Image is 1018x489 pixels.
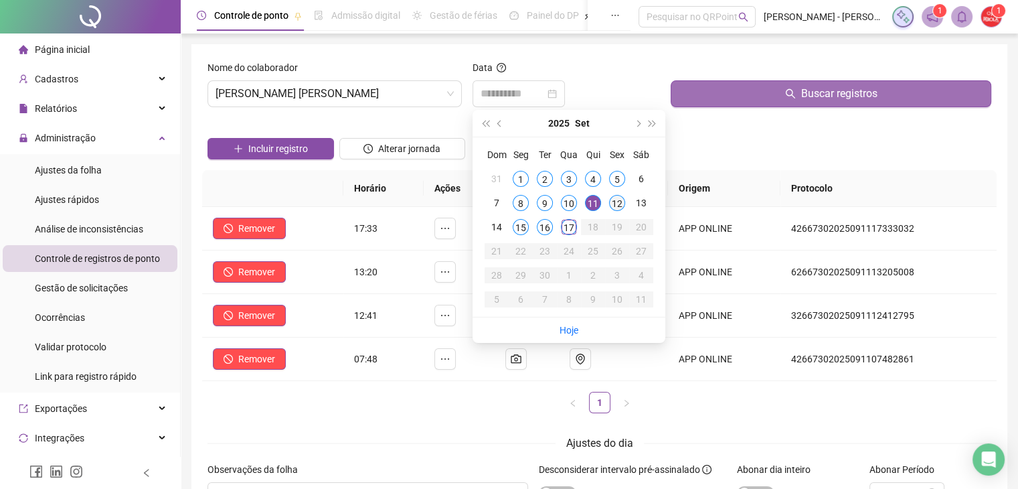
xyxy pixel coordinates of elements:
div: 8 [513,195,529,211]
div: Open Intercom Messenger [972,443,1005,476]
span: sun [412,11,422,20]
span: stop [224,354,233,364]
span: linkedin [50,465,63,478]
td: 32667302025091112412795 [780,294,997,338]
th: Sex [605,143,629,167]
li: Próxima página [616,392,637,413]
sup: 1 [933,4,946,17]
button: month panel [575,110,590,137]
td: 2025-09-18 [581,215,605,239]
button: Remover [213,348,286,370]
span: Admissão digital [331,10,400,21]
td: 2025-10-02 [581,263,605,287]
th: Seg [509,143,533,167]
span: Ocorrências [35,312,85,323]
td: 2025-09-19 [605,215,629,239]
div: 3 [561,171,577,187]
span: file-done [314,11,323,20]
span: Página inicial [35,44,90,55]
span: left [569,399,577,407]
span: user-add [19,74,28,84]
span: notification [926,11,938,23]
td: 2025-10-06 [509,287,533,311]
td: 2025-09-30 [533,263,557,287]
td: 2025-09-17 [557,215,581,239]
button: next-year [630,110,645,137]
td: 2025-09-21 [485,239,509,263]
div: 18 [585,219,601,235]
td: 2025-10-05 [485,287,509,311]
td: 2025-09-20 [629,215,653,239]
div: 9 [537,195,553,211]
span: stop [224,224,233,233]
div: 19 [609,219,625,235]
span: bell [956,11,968,23]
span: Remover [238,221,275,236]
img: sparkle-icon.fc2bf0ac1784a2077858766a79e2daf3.svg [896,9,910,24]
span: file [19,104,28,113]
div: 10 [609,291,625,307]
td: 2025-08-31 [485,167,509,191]
span: Link para registro rápido [35,371,137,382]
div: 2 [537,171,553,187]
span: ellipsis [440,223,450,234]
span: Data [473,62,493,73]
span: Cadastros [35,74,78,84]
div: 28 [489,267,505,283]
span: 17:33 [354,223,377,234]
span: 1 [938,6,942,15]
div: 5 [489,291,505,307]
span: lock [19,133,28,143]
button: Incluir registro [207,138,334,159]
span: clock-circle [197,11,206,20]
td: 2025-10-04 [629,263,653,287]
span: Administração [35,133,96,143]
span: Gestão de férias [430,10,497,21]
td: 2025-09-12 [605,191,629,215]
button: Remover [213,218,286,239]
th: Dom [485,143,509,167]
td: 2025-09-23 [533,239,557,263]
th: Ter [533,143,557,167]
td: 2025-09-05 [605,167,629,191]
td: 2025-09-16 [533,215,557,239]
span: info-circle [702,465,711,474]
span: Alterar jornada [378,141,440,156]
th: Qui [581,143,605,167]
td: 2025-09-10 [557,191,581,215]
td: 2025-10-07 [533,287,557,311]
td: 2025-09-22 [509,239,533,263]
td: APP ONLINE [668,251,780,294]
td: 2025-09-15 [509,215,533,239]
span: question-circle [497,63,506,72]
span: search [785,88,796,99]
div: 11 [585,195,601,211]
span: dashboard [509,11,519,20]
button: Remover [213,305,286,326]
div: 24 [561,243,577,259]
th: Horário [343,170,424,207]
div: 25 [585,243,601,259]
span: Ajustes da folha [35,165,102,176]
div: 4 [633,267,649,283]
button: super-prev-year [478,110,493,137]
span: instagram [70,465,83,478]
span: ellipsis [610,11,620,20]
th: Qua [557,143,581,167]
td: 2025-09-29 [509,263,533,287]
span: right [622,399,630,407]
div: 5 [609,171,625,187]
div: 2 [585,267,601,283]
td: 2025-09-07 [485,191,509,215]
span: left [142,468,151,478]
a: Alterar jornada [339,145,466,155]
span: Painel do DP [527,10,579,21]
img: 67733 [981,7,1001,27]
span: [PERSON_NAME] - [PERSON_NAME] [PERSON_NAME] [764,9,884,24]
div: 16 [537,219,553,235]
th: Ações [424,170,495,207]
span: Gestão de solicitações [35,283,128,293]
div: 1 [513,171,529,187]
div: 1 [561,267,577,283]
button: super-next-year [645,110,660,137]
